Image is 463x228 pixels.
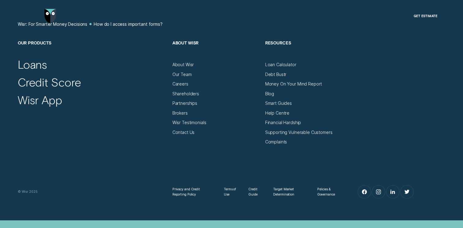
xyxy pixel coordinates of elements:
a: Target Market Determination [273,187,307,197]
a: Contact Us [172,130,195,135]
a: Privacy and Credit Reporting Policy [172,187,214,197]
a: Money On Your Mind Report [265,81,322,87]
a: Credit Guide [248,187,264,197]
a: Wisr Testimonials [172,120,206,125]
a: Credit Score [18,75,81,89]
a: About Wisr [172,62,194,67]
img: Wisr [44,9,56,23]
a: Get Estimate [406,9,446,23]
div: Debt Consol Discount [318,13,364,19]
a: Facebook [358,185,371,198]
a: Brokers [172,110,188,116]
a: Careers [172,81,188,87]
a: Loans [18,57,47,71]
a: Complaints [265,139,287,145]
a: Blog [265,91,274,97]
a: Financial Hardship [265,120,301,125]
a: Instagram [372,185,385,198]
a: Smart Guides [265,101,292,106]
h2: Our Products [18,40,167,62]
h2: Resources [265,40,353,62]
a: Policies & Governance [317,187,343,197]
div: Credit Score [258,13,284,19]
a: Twitter [401,185,413,198]
a: Supporting Vulnerable Customers [265,130,333,135]
a: Shareholders [172,91,199,97]
a: Terms of Use [224,187,239,197]
a: LinkedIn [386,185,399,198]
a: Loan Calculator [265,62,296,67]
a: Wisr App [18,93,62,107]
a: Our Team [172,72,192,77]
h2: About Wisr [172,40,260,62]
button: Log in [371,9,403,23]
div: Loans [239,13,251,19]
button: Open Menu [16,9,30,23]
a: Partnerships [172,101,197,106]
a: Debt Bustr [265,72,287,77]
div: © Wisr 2025 [15,189,170,195]
div: Round Up [291,13,311,19]
a: Help Centre [265,110,289,116]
